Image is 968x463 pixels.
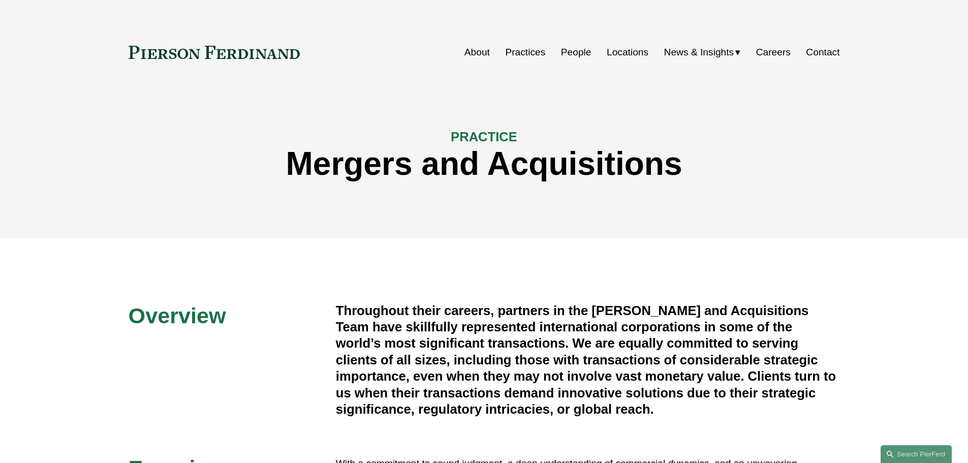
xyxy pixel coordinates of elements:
h4: Throughout their careers, partners in the [PERSON_NAME] and Acquisitions Team have skillfully rep... [336,302,840,418]
a: Careers [756,43,791,62]
a: Practices [505,43,545,62]
a: People [561,43,591,62]
a: folder dropdown [664,43,741,62]
a: Contact [806,43,839,62]
span: Overview [129,303,226,328]
a: Search this site [881,445,952,463]
a: About [464,43,490,62]
span: PRACTICE [451,130,517,144]
a: Locations [607,43,648,62]
span: News & Insights [664,44,734,61]
h1: Mergers and Acquisitions [129,145,840,182]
